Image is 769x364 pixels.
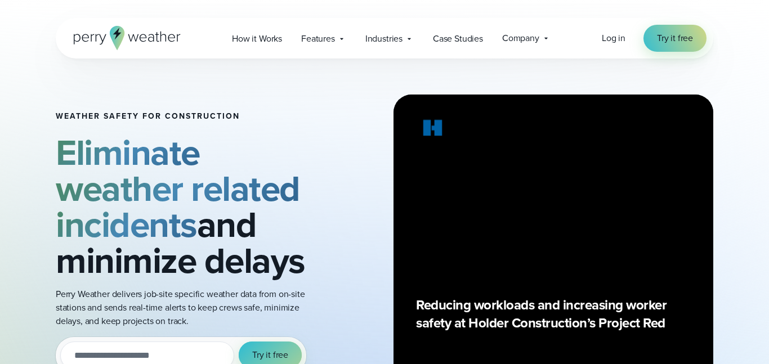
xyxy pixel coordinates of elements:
a: How it Works [222,27,292,50]
h1: Weather safety for Construction [56,112,319,121]
a: Log in [602,32,625,45]
span: How it Works [232,32,282,46]
p: Perry Weather delivers job-site specific weather data from on-site stations and sends real-time a... [56,287,319,328]
a: Case Studies [423,27,493,50]
p: Reducing workloads and increasing worker safety at Holder Construction’s Project Red [416,296,691,332]
a: Try it free [643,25,707,52]
span: Features [301,32,335,46]
span: Try it free [657,32,693,45]
strong: Eliminate weather related incidents [56,126,300,251]
span: Company [502,32,539,45]
span: Industries [365,32,403,46]
span: Case Studies [433,32,483,46]
img: Holder.svg [416,117,450,143]
h2: and minimize delays [56,134,319,278]
span: Try it free [252,348,288,362]
span: Log in [602,32,625,44]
